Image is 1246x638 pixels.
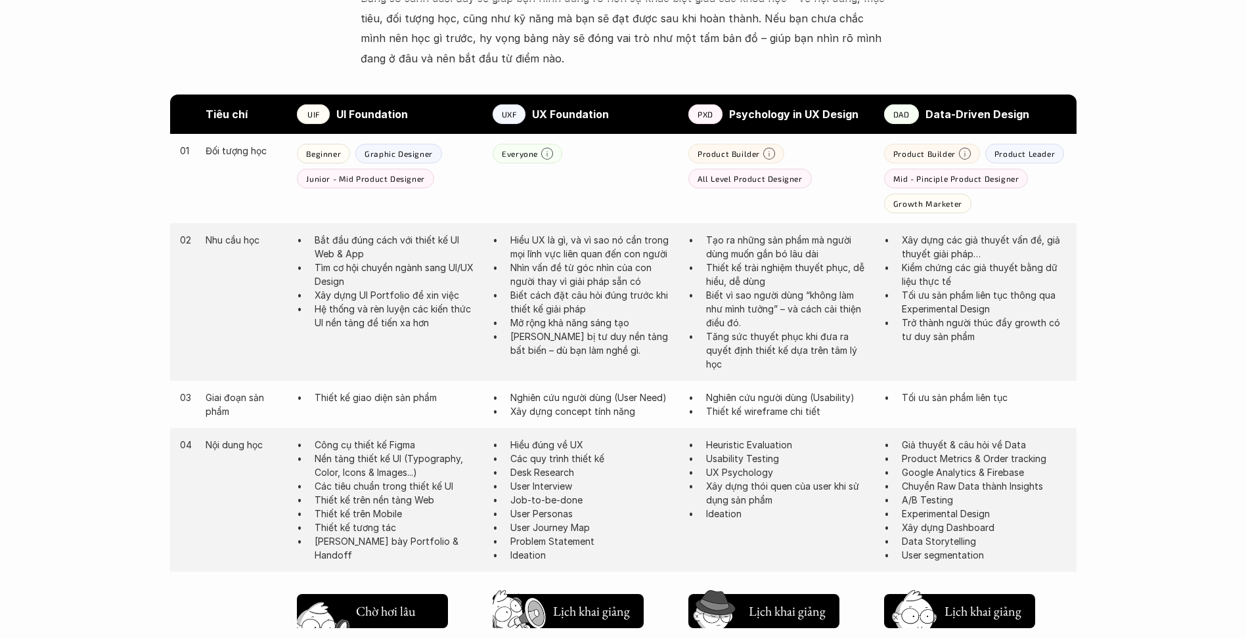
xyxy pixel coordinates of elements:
[893,174,1019,183] p: Mid - Pinciple Product Designer
[510,404,675,418] p: Xây dựng concept tính năng
[706,330,871,371] p: Tăng sức thuyết phục khi đưa ra quyết định thiết kế dựa trên tâm lý học
[706,233,871,261] p: Tạo ra những sản phẩm mà người dùng muốn gắn bó lâu dài
[688,594,839,628] button: Lịch khai giảng
[902,233,1067,261] p: Xây dựng các giả thuyết vấn đề, giả thuyết giải pháp…
[315,493,479,507] p: Thiết kế trên nền tảng Web
[510,288,675,316] p: Biết cách đặt câu hỏi đúng trước khi thiết kế giải pháp
[315,288,479,302] p: Xây dựng UI Portfolio để xin việc
[510,438,675,452] p: Hiểu đúng về UX
[902,261,1067,288] p: Kiểm chứng các giả thuyết bằng dữ liệu thực tế
[510,391,675,404] p: Nghiên cứu người dùng (User Need)
[884,594,1035,628] button: Lịch khai giảng
[706,507,871,521] p: Ideation
[306,174,424,183] p: Junior - Mid Product Designer
[315,233,479,261] p: Bắt đầu đúng cách với thiết kế UI Web & App
[315,534,479,562] p: [PERSON_NAME] bày Portfolio & Handoff
[315,452,479,479] p: Nền tảng thiết kế UI (Typography, Color, Icons & Images...)
[510,452,675,465] p: Các quy trình thiết kế
[336,108,408,121] strong: UI Foundation
[307,110,320,119] p: UIF
[902,465,1067,479] p: Google Analytics & Firebase
[493,594,644,628] button: Lịch khai giảng
[902,534,1067,548] p: Data Storytelling
[315,261,479,288] p: Tìm cơ hội chuyển ngành sang UI/UX Design
[902,288,1067,316] p: Tối ưu sản phẩm liên tục thông qua Experimental Design
[206,233,284,247] p: Nhu cầu học
[706,288,871,330] p: Biết vì sao người dùng “không làm như mình tưởng” – và cách cải thiện điều đó.
[510,548,675,562] p: Ideation
[510,479,675,493] p: User Interview
[902,507,1067,521] p: Experimental Design
[510,261,675,288] p: Nhìn vấn đề từ góc nhìn của con người thay vì giải pháp sẵn có
[884,589,1035,628] a: Lịch khai giảng
[706,465,871,479] p: UX Psychology
[893,199,962,208] p: Growth Marketer
[315,521,479,534] p: Thiết kế tương tác
[902,316,1067,343] p: Trở thành người thúc đẩy growth có tư duy sản phẩm
[206,391,284,418] p: Giai đoạn sản phẩm
[902,521,1067,534] p: Xây dựng Dashboard
[180,144,193,158] p: 01
[365,149,433,158] p: Graphic Designer
[493,589,644,628] a: Lịch khai giảng
[925,108,1029,121] strong: Data-Driven Design
[902,438,1067,452] p: Giả thuyết & câu hỏi về Data
[206,438,284,452] p: Nội dung học
[510,507,675,521] p: User Personas
[510,233,675,261] p: Hiểu UX là gì, và vì sao nó cần trong mọi lĩnh vực liên quan đến con người
[902,452,1067,465] p: Product Metrics & Order tracking
[893,110,910,119] p: DAD
[206,108,248,121] strong: Tiêu chí
[902,493,1067,507] p: A/B Testing
[510,330,675,357] p: [PERSON_NAME] bị tư duy nền tảng bất biến – dù bạn làm nghề gì.
[180,391,193,404] p: 03
[706,391,871,404] p: Nghiên cứu người dùng (Usability)
[315,438,479,452] p: Công cụ thiết kế Figma
[706,479,871,507] p: Xây dựng thói quen của user khi sử dụng sản phẩm
[706,404,871,418] p: Thiết kế wireframe chi tiết
[552,602,631,620] h5: Lịch khai giảng
[532,108,609,121] strong: UX Foundation
[510,465,675,479] p: Desk Research
[510,316,675,330] p: Mở rộng khả năng sáng tạo
[510,521,675,534] p: User Journey Map
[706,452,871,465] p: Usability Testing
[180,438,193,452] p: 04
[994,149,1055,158] p: Product Leader
[698,110,713,119] p: PXD
[297,594,448,628] button: Chờ hơi lâu
[315,507,479,521] p: Thiết kế trên Mobile
[315,302,479,330] p: Hệ thống và rèn luyện các kiến thức UI nền tảng để tiến xa hơn
[943,602,1022,620] h5: Lịch khai giảng
[502,149,538,158] p: Everyone
[180,233,193,247] p: 02
[206,144,284,158] p: Đối tượng học
[698,149,760,158] p: Product Builder
[502,110,517,119] p: UXF
[893,149,956,158] p: Product Builder
[902,391,1067,404] p: Tối ưu sản phẩm liên tục
[510,493,675,507] p: Job-to-be-done
[688,589,839,628] a: Lịch khai giảng
[315,391,479,404] p: Thiết kế giao diện sản phẩm
[297,589,448,628] a: Chờ hơi lâu
[902,548,1067,562] p: User segmentation
[306,149,341,158] p: Beginner
[747,602,826,620] h5: Lịch khai giảng
[706,438,871,452] p: Heuristic Evaluation
[356,602,416,620] h5: Chờ hơi lâu
[902,479,1067,493] p: Chuyển Raw Data thành Insights
[510,534,675,548] p: Problem Statement
[729,108,858,121] strong: Psychology in UX Design
[706,261,871,288] p: Thiết kế trải nghiệm thuyết phục, dễ hiểu, dễ dùng
[315,479,479,493] p: Các tiêu chuẩn trong thiết kế UI
[698,174,803,183] p: All Level Product Designer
